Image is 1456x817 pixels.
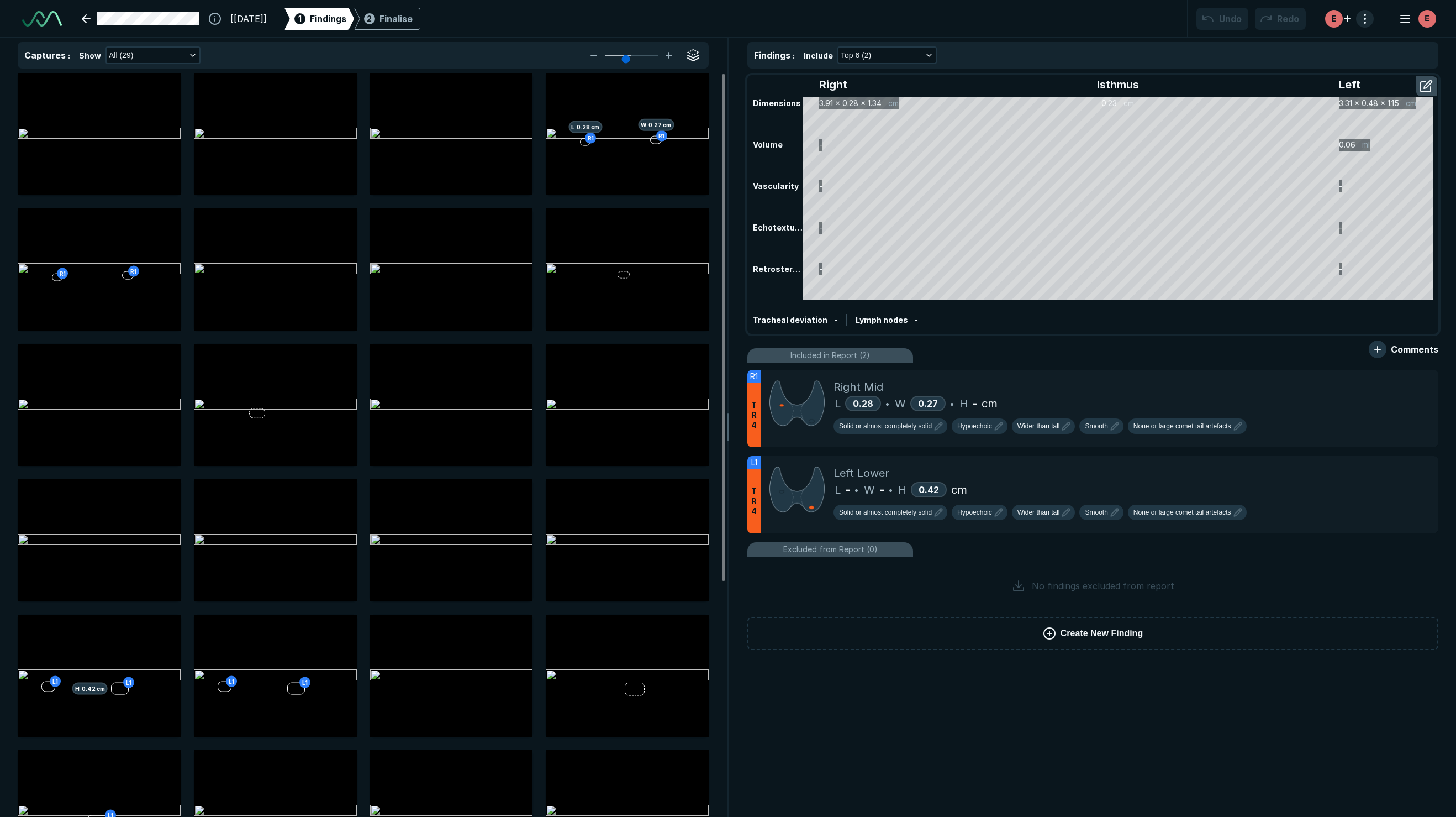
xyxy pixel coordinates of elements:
span: E [1425,13,1429,24]
img: See-Mode Logo [22,11,62,27]
span: 2 [367,13,372,24]
span: T R 4 [751,400,757,430]
span: Comments [1391,343,1438,356]
span: Smooth [1085,507,1107,517]
li: R1TR4Right MidL0.28•W0.27•H-cm [747,370,1438,447]
span: cm [982,395,998,412]
div: avatar-name [1325,10,1343,28]
span: Left Lower [833,465,889,481]
span: • [950,397,954,410]
span: L [835,481,841,498]
span: - [972,395,977,412]
span: Solid or almost completely solid [839,507,932,517]
span: W 0.27 cm [638,118,674,130]
div: avatar-name [1418,10,1436,28]
button: Undo [1196,8,1248,30]
span: L 0.28 cm [568,121,602,133]
span: cm [951,481,967,498]
span: Tracheal deviation [753,315,827,324]
li: L1TR4Left LowerL-•W-•H0.42cm [747,456,1438,533]
span: - [834,315,837,324]
span: [[DATE]] [230,12,267,25]
a: See-Mode Logo [18,7,66,31]
span: R1 [750,370,758,383]
span: 0.28 [853,398,873,409]
span: - [845,481,850,498]
div: Finalise [379,12,413,25]
span: Hypoechoic [957,421,992,431]
span: Findings [310,12,346,25]
span: None or large comet tail artefacts [1133,421,1231,431]
span: Top 6 (2) [841,49,871,61]
span: • [885,397,889,410]
button: avatar-name [1392,8,1438,30]
span: Findings [754,50,790,61]
span: None or large comet tail artefacts [1133,507,1231,517]
li: Excluded from Report (0)No findings excluded from report [747,542,1438,610]
span: Show [79,50,101,61]
span: Create New Finding [1061,627,1143,640]
span: Captures [24,50,66,61]
span: Excluded from Report (0) [783,543,878,556]
span: L [835,395,841,412]
span: 0.27 [918,398,938,409]
img: wcsaakUP47V2gAAAABJRU5ErkJggg== [769,379,825,428]
span: No findings excluded from report [1032,579,1174,593]
span: Wider than tall [1017,421,1060,431]
button: Redo [1255,8,1306,30]
span: Include [804,50,833,61]
span: Included in Report (2) [790,349,870,362]
span: All (29) [109,49,133,61]
span: Smooth [1085,421,1107,431]
span: - [915,315,918,324]
span: Wider than tall [1017,507,1060,517]
span: : [68,51,70,60]
span: H [898,481,906,498]
span: 0.42 [919,484,939,495]
span: H 0.42 cm [72,682,108,694]
span: Hypoechoic [957,507,992,517]
span: : [793,51,795,60]
button: Create New Finding [747,617,1438,650]
span: Solid or almost completely solid [839,421,932,431]
span: • [854,483,858,496]
span: • [889,483,893,496]
div: 1Findings [284,8,354,30]
span: W [864,481,875,498]
span: H [959,395,968,412]
span: 1 [298,13,302,24]
span: Right Mid [833,379,883,395]
span: L1 [751,457,757,469]
span: T R 4 [751,486,757,516]
span: E [1332,13,1337,24]
div: 2Finalise [354,8,420,30]
span: - [879,481,884,498]
span: W [895,395,906,412]
img: 0Koa3giNZAAAAAElFTkSuQmCC [769,465,825,514]
span: Lymph nodes [856,315,908,324]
